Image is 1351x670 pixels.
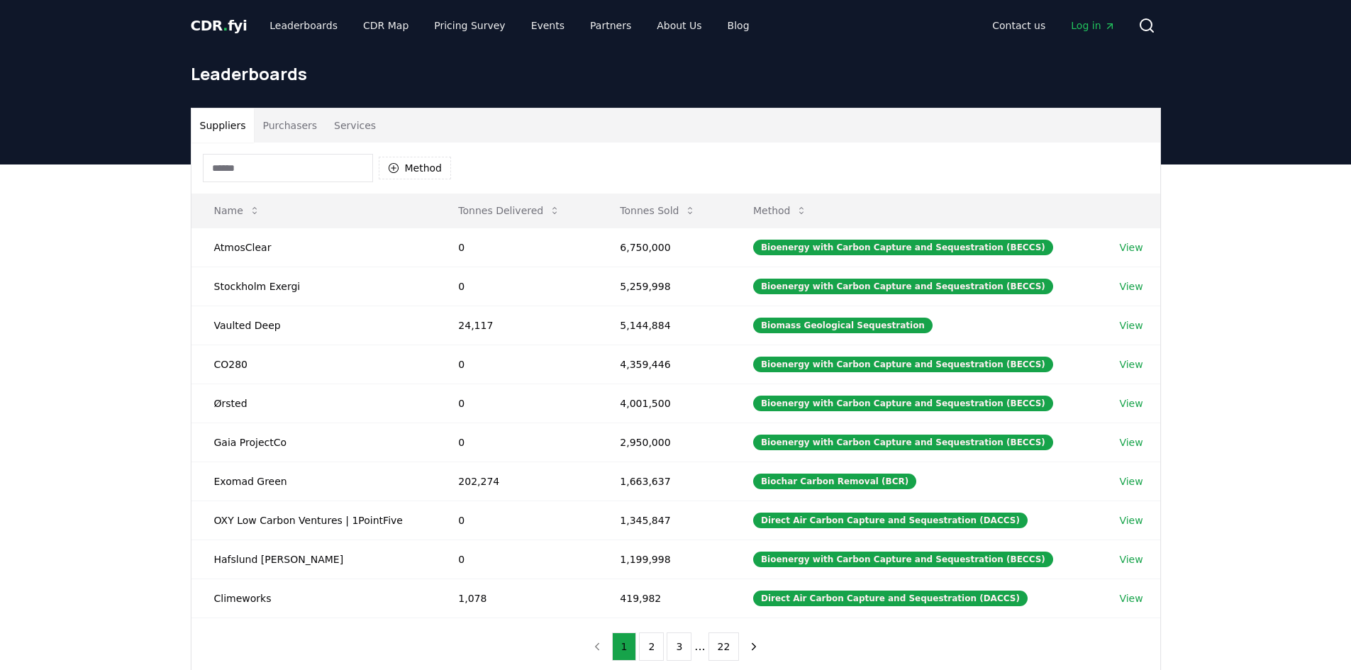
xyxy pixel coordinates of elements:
td: 202,274 [435,462,597,501]
span: CDR fyi [191,17,248,34]
td: 5,144,884 [597,306,730,345]
td: 6,750,000 [597,228,730,267]
span: Log in [1071,18,1115,33]
a: View [1119,435,1142,450]
td: 0 [435,345,597,384]
td: 0 [435,384,597,423]
div: Bioenergy with Carbon Capture and Sequestration (BECCS) [753,552,1053,567]
td: 1,345,847 [597,501,730,540]
td: 0 [435,423,597,462]
button: 22 [708,632,740,661]
td: AtmosClear [191,228,436,267]
button: Name [203,196,272,225]
td: 1,663,637 [597,462,730,501]
a: View [1119,513,1142,527]
button: 3 [667,632,691,661]
button: next page [742,632,766,661]
a: View [1119,279,1142,294]
a: Blog [716,13,761,38]
div: Bioenergy with Carbon Capture and Sequestration (BECCS) [753,240,1053,255]
a: View [1119,318,1142,333]
div: Bioenergy with Carbon Capture and Sequestration (BECCS) [753,357,1053,372]
h1: Leaderboards [191,62,1161,85]
td: 419,982 [597,579,730,618]
td: CO280 [191,345,436,384]
a: Contact us [981,13,1057,38]
button: Tonnes Delivered [447,196,572,225]
td: 4,359,446 [597,345,730,384]
td: Ørsted [191,384,436,423]
a: View [1119,474,1142,488]
li: ... [694,638,705,655]
td: Climeworks [191,579,436,618]
a: Pricing Survey [423,13,516,38]
a: Leaderboards [258,13,349,38]
a: View [1119,240,1142,255]
td: 0 [435,540,597,579]
a: Log in [1060,13,1126,38]
button: Purchasers [254,108,326,143]
span: . [223,17,228,34]
a: View [1119,591,1142,605]
td: 0 [435,501,597,540]
td: Gaia ProjectCo [191,423,436,462]
td: 5,259,998 [597,267,730,306]
td: 24,117 [435,306,597,345]
div: Bioenergy with Carbon Capture and Sequestration (BECCS) [753,396,1053,411]
div: Biomass Geological Sequestration [753,318,933,333]
a: CDR.fyi [191,16,248,35]
td: Vaulted Deep [191,306,436,345]
a: View [1119,396,1142,411]
td: Stockholm Exergi [191,267,436,306]
td: 4,001,500 [597,384,730,423]
td: 0 [435,228,597,267]
td: OXY Low Carbon Ventures | 1PointFive [191,501,436,540]
button: Method [379,157,452,179]
a: View [1119,552,1142,566]
button: Services [326,108,384,143]
button: Tonnes Sold [608,196,707,225]
td: 2,950,000 [597,423,730,462]
td: 1,199,998 [597,540,730,579]
a: Partners [579,13,643,38]
nav: Main [258,13,760,38]
a: CDR Map [352,13,420,38]
a: View [1119,357,1142,372]
td: Exomad Green [191,462,436,501]
a: About Us [645,13,713,38]
td: 1,078 [435,579,597,618]
nav: Main [981,13,1126,38]
td: Hafslund [PERSON_NAME] [191,540,436,579]
div: Bioenergy with Carbon Capture and Sequestration (BECCS) [753,279,1053,294]
button: 1 [612,632,637,661]
div: Bioenergy with Carbon Capture and Sequestration (BECCS) [753,435,1053,450]
div: Direct Air Carbon Capture and Sequestration (DACCS) [753,513,1028,528]
div: Direct Air Carbon Capture and Sequestration (DACCS) [753,591,1028,606]
div: Biochar Carbon Removal (BCR) [753,474,916,489]
button: Suppliers [191,108,255,143]
button: Method [742,196,819,225]
td: 0 [435,267,597,306]
button: 2 [639,632,664,661]
a: Events [520,13,576,38]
